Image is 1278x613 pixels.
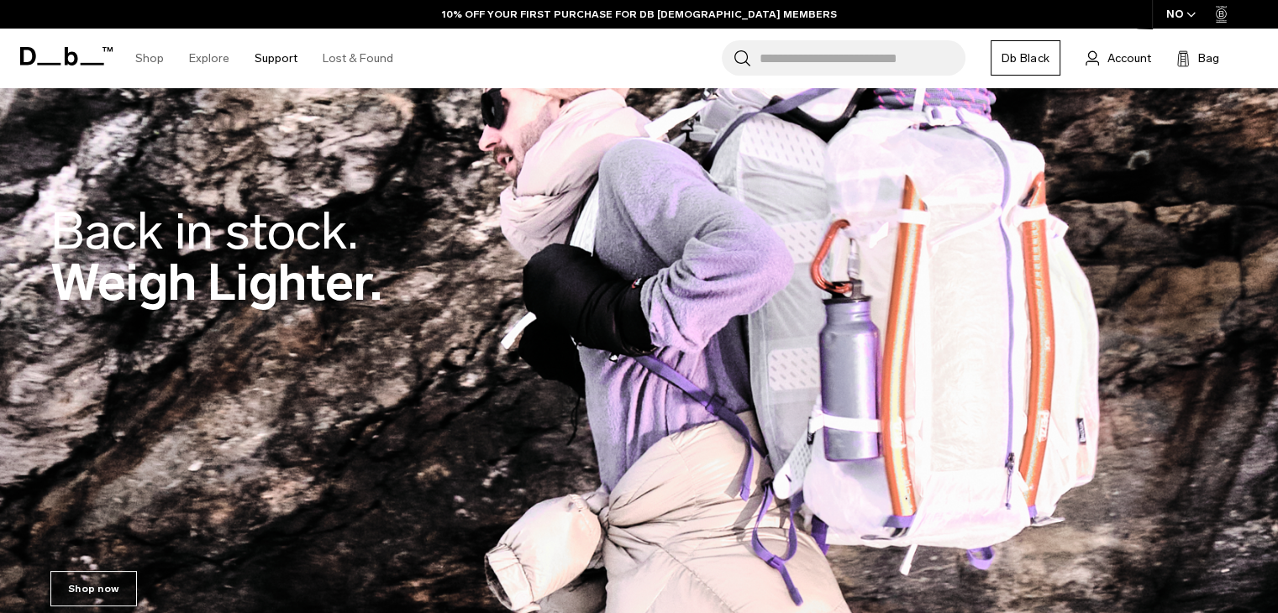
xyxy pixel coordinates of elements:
[189,29,229,88] a: Explore
[135,29,164,88] a: Shop
[1107,50,1151,67] span: Account
[123,29,406,88] nav: Main Navigation
[323,29,393,88] a: Lost & Found
[991,40,1060,76] a: Db Black
[50,571,137,606] a: Shop now
[1198,50,1219,67] span: Bag
[255,29,297,88] a: Support
[50,206,382,308] h2: Weigh Lighter.
[442,7,837,22] a: 10% OFF YOUR FIRST PURCHASE FOR DB [DEMOGRAPHIC_DATA] MEMBERS
[1176,48,1219,68] button: Bag
[50,201,358,262] span: Back in stock.
[1086,48,1151,68] a: Account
